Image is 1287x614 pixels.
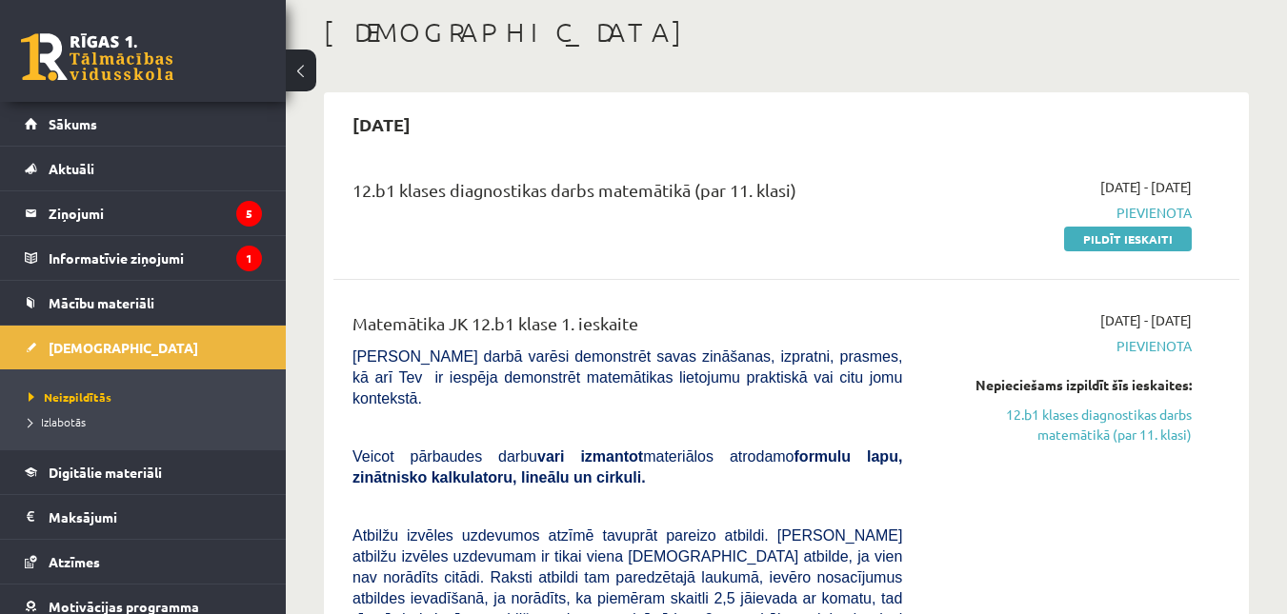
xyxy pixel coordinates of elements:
[333,102,430,147] h2: [DATE]
[931,375,1192,395] div: Nepieciešams izpildīt šīs ieskaites:
[49,553,100,570] span: Atzīmes
[931,405,1192,445] a: 12.b1 klases diagnostikas darbs matemātikā (par 11. klasi)
[352,177,902,212] div: 12.b1 klases diagnostikas darbs matemātikā (par 11. klasi)
[352,310,902,346] div: Matemātika JK 12.b1 klase 1. ieskaite
[931,203,1192,223] span: Pievienota
[29,389,111,405] span: Neizpildītās
[1100,177,1192,197] span: [DATE] - [DATE]
[25,326,262,369] a: [DEMOGRAPHIC_DATA]
[25,281,262,325] a: Mācību materiāli
[49,160,94,177] span: Aktuāli
[49,191,262,235] legend: Ziņojumi
[537,448,643,465] b: vari izmantot
[49,339,198,356] span: [DEMOGRAPHIC_DATA]
[324,16,1249,49] h1: [DEMOGRAPHIC_DATA]
[25,540,262,584] a: Atzīmes
[49,294,154,311] span: Mācību materiāli
[25,191,262,235] a: Ziņojumi5
[25,147,262,190] a: Aktuāli
[352,448,902,485] span: Veicot pārbaudes darbu materiālos atrodamo
[49,495,262,539] legend: Maksājumi
[236,246,262,271] i: 1
[1064,227,1192,251] a: Pildīt ieskaiti
[25,102,262,146] a: Sākums
[25,236,262,280] a: Informatīvie ziņojumi1
[49,464,162,481] span: Digitālie materiāli
[29,414,86,429] span: Izlabotās
[352,348,902,406] span: [PERSON_NAME] darbā varēsi demonstrēt savas zināšanas, izpratni, prasmes, kā arī Tev ir iespēja d...
[21,33,173,81] a: Rīgas 1. Tālmācības vidusskola
[29,388,267,406] a: Neizpildītās
[1100,310,1192,330] span: [DATE] - [DATE]
[25,450,262,494] a: Digitālie materiāli
[49,236,262,280] legend: Informatīvie ziņojumi
[236,201,262,227] i: 5
[49,115,97,132] span: Sākums
[352,448,902,485] b: formulu lapu, zinātnisko kalkulatoru, lineālu un cirkuli.
[931,336,1192,356] span: Pievienota
[25,495,262,539] a: Maksājumi
[29,413,267,430] a: Izlabotās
